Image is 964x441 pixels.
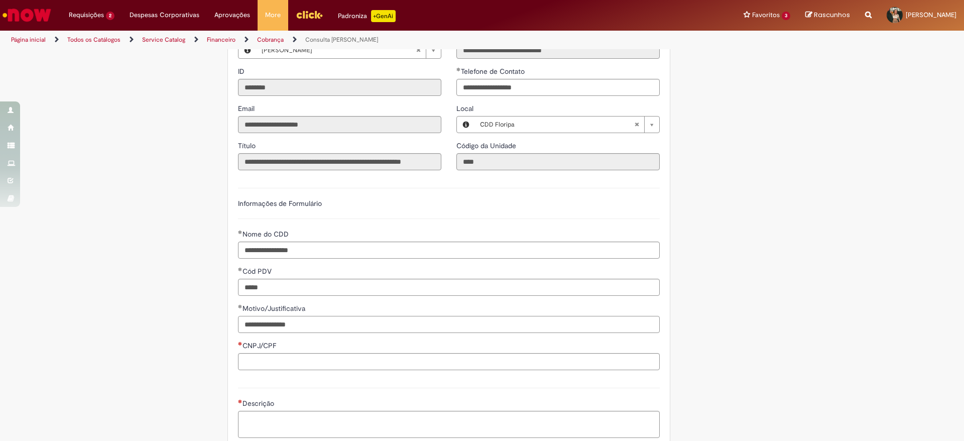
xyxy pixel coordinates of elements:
span: Aprovações [214,10,250,20]
input: Nome do CDD [238,242,660,259]
span: Cód PDV [243,267,274,276]
span: 2 [106,12,114,20]
a: Cobrança [257,36,284,44]
span: Obrigatório Preenchido [238,304,243,308]
a: Página inicial [11,36,46,44]
a: Todos os Catálogos [67,36,120,44]
div: Padroniza [338,10,396,22]
ul: Trilhas de página [8,31,635,49]
span: Somente leitura - Email [238,104,257,113]
input: Departamento [456,42,660,59]
label: Somente leitura - ID [238,66,247,76]
button: Favorecido, Visualizar este registro Julia Cortes De Andrade [238,42,257,58]
a: CDD FloripaLimpar campo Local [475,117,659,133]
span: Local [456,104,475,113]
input: Código da Unidade [456,153,660,170]
span: Obrigatório Preenchido [456,67,461,71]
a: Financeiro [207,36,235,44]
input: ID [238,79,441,96]
span: Rascunhos [814,10,850,20]
a: Consulta [PERSON_NAME] [305,36,378,44]
abbr: Limpar campo Favorecido [411,42,426,58]
label: Somente leitura - Email [238,103,257,114]
button: Local, Visualizar este registro CDD Floripa [457,117,475,133]
abbr: Limpar campo Local [629,117,644,133]
label: Informações de Formulário [238,199,322,208]
input: CNPJ/CPF [238,353,660,370]
img: click_logo_yellow_360x200.png [296,7,323,22]
span: Somente leitura - Código da Unidade [456,141,518,150]
span: Descrição [243,399,276,408]
span: [PERSON_NAME] [906,11,956,19]
span: More [265,10,281,20]
label: Somente leitura - Título [238,141,258,151]
input: Telefone de Contato [456,79,660,96]
input: Email [238,116,441,133]
span: Obrigatório Preenchido [238,267,243,271]
span: CNPJ/CPF [243,341,278,350]
span: Somente leitura - Título [238,141,258,150]
input: Cód PDV [238,279,660,296]
span: Despesas Corporativas [130,10,199,20]
span: Telefone de Contato [461,67,527,76]
p: +GenAi [371,10,396,22]
span: Requisições [69,10,104,20]
img: ServiceNow [1,5,53,25]
a: [PERSON_NAME]Limpar campo Favorecido [257,42,441,58]
span: [PERSON_NAME] [262,42,416,58]
input: Título [238,153,441,170]
span: Necessários [238,399,243,403]
span: 3 [782,12,790,20]
span: CDD Floripa [480,117,634,133]
span: Necessários [238,342,243,346]
span: Motivo/Justificativa [243,304,307,313]
span: Favoritos [752,10,780,20]
label: Somente leitura - Código da Unidade [456,141,518,151]
span: Somente leitura - ID [238,67,247,76]
textarea: Descrição [238,411,660,438]
span: Nome do CDD [243,230,291,239]
a: Rascunhos [805,11,850,20]
span: Obrigatório Preenchido [238,230,243,234]
input: Motivo/Justificativa [238,316,660,333]
a: Service Catalog [142,36,185,44]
